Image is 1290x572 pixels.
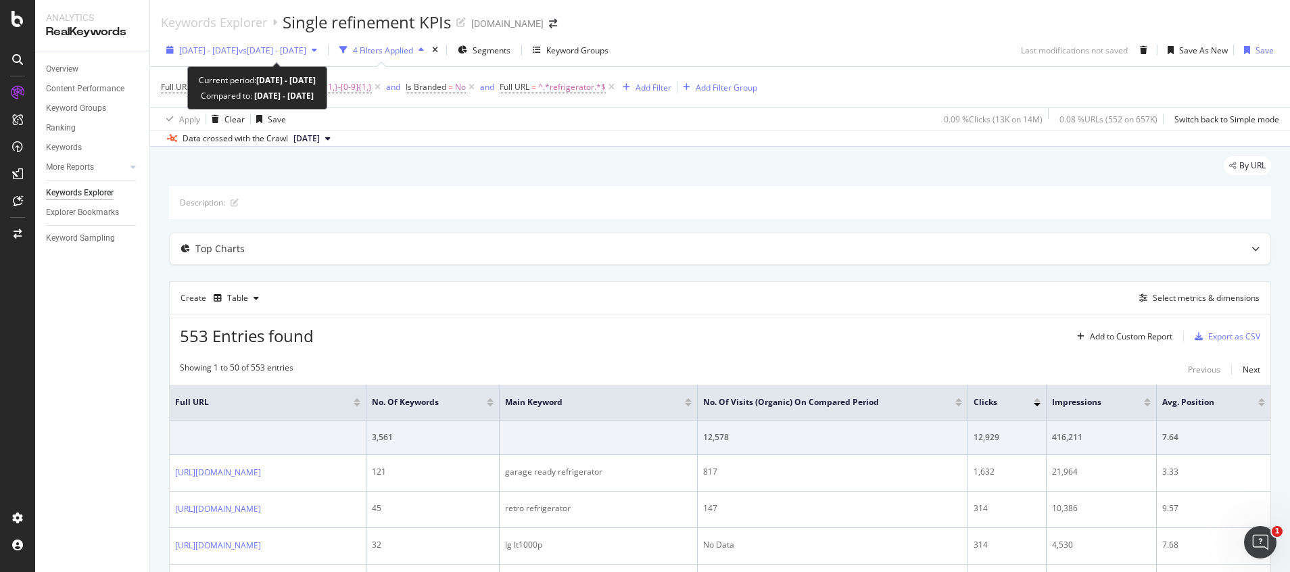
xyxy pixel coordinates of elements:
[239,45,306,56] span: vs [DATE] - [DATE]
[703,466,961,478] div: 817
[46,231,140,245] a: Keyword Sampling
[1256,45,1274,56] div: Save
[1059,114,1157,125] div: 0.08 % URLs ( 552 on 657K )
[46,82,140,96] a: Content Performance
[46,141,140,155] a: Keywords
[471,17,544,30] div: [DOMAIN_NAME]
[386,81,400,93] div: and
[1021,45,1128,56] div: Last modifications not saved
[175,539,261,552] a: [URL][DOMAIN_NAME]
[161,81,191,93] span: Full URL
[46,11,139,24] div: Analytics
[448,81,453,93] span: =
[531,81,536,93] span: =
[703,396,934,408] span: No. of Visits (Organic) On Compared Period
[1244,526,1276,558] iframe: Intercom live chat
[46,101,140,116] a: Keyword Groups
[161,39,322,61] button: [DATE] - [DATE]vs[DATE] - [DATE]
[161,108,200,130] button: Apply
[372,396,467,408] span: No. of Keywords
[175,396,333,408] span: Full URL
[1072,326,1172,348] button: Add to Custom Report
[1162,539,1265,551] div: 7.68
[1239,39,1274,61] button: Save
[505,502,692,515] div: retro refrigerator
[1189,326,1260,348] button: Export as CSV
[480,80,494,93] button: and
[179,114,200,125] div: Apply
[1162,431,1265,444] div: 7.64
[974,396,1013,408] span: Clicks
[179,45,239,56] span: [DATE] - [DATE]
[307,78,372,97] span: [0-9]{1,}-[0-9]{1,}
[180,197,225,208] div: Description:
[549,19,557,28] div: arrow-right-arrow-left
[46,186,114,200] div: Keywords Explorer
[1174,114,1279,125] div: Switch back to Simple mode
[527,39,614,61] button: Keyword Groups
[703,431,961,444] div: 12,578
[505,396,665,408] span: Main Keyword
[944,114,1043,125] div: 0.09 % Clicks ( 13K on 14M )
[175,466,261,479] a: [URL][DOMAIN_NAME]
[617,79,671,95] button: Add Filter
[353,45,413,56] div: 4 Filters Applied
[252,90,314,101] b: [DATE] - [DATE]
[180,362,293,378] div: Showing 1 to 50 of 553 entries
[703,502,961,515] div: 147
[201,88,314,103] div: Compared to:
[696,82,757,93] div: Add Filter Group
[703,539,961,551] div: No Data
[180,325,314,347] span: 553 Entries found
[268,114,286,125] div: Save
[1090,333,1172,341] div: Add to Custom Report
[199,72,316,88] div: Current period:
[1208,331,1260,342] div: Export as CSV
[974,539,1041,551] div: 314
[1162,39,1228,61] button: Save As New
[46,160,126,174] a: More Reports
[46,186,140,200] a: Keywords Explorer
[372,466,494,478] div: 121
[206,108,245,130] button: Clear
[1243,362,1260,378] button: Next
[251,108,286,130] button: Save
[372,431,494,444] div: 3,561
[406,81,446,93] span: Is Branded
[283,11,451,34] div: Single refinement KPIs
[46,82,124,96] div: Content Performance
[473,45,510,56] span: Segments
[1188,364,1220,375] div: Previous
[455,78,466,97] span: No
[636,82,671,93] div: Add Filter
[46,62,78,76] div: Overview
[505,539,692,551] div: lg lt1000p
[1052,539,1151,551] div: 4,530
[372,502,494,515] div: 45
[183,133,288,145] div: Data crossed with the Crawl
[429,43,441,57] div: times
[1188,362,1220,378] button: Previous
[372,539,494,551] div: 32
[46,231,115,245] div: Keyword Sampling
[227,294,248,302] div: Table
[1243,364,1260,375] div: Next
[1179,45,1228,56] div: Save As New
[288,130,336,147] button: [DATE]
[500,81,529,93] span: Full URL
[677,79,757,95] button: Add Filter Group
[1169,108,1279,130] button: Switch back to Simple mode
[46,206,119,220] div: Explorer Bookmarks
[1052,466,1151,478] div: 21,964
[161,15,267,30] a: Keywords Explorer
[46,62,140,76] a: Overview
[1224,156,1271,175] div: legacy label
[334,39,429,61] button: 4 Filters Applied
[1162,502,1265,515] div: 9.57
[538,78,606,97] span: ^.*refrigerator.*$
[1272,526,1283,537] span: 1
[1162,396,1238,408] span: Avg. Position
[46,206,140,220] a: Explorer Bookmarks
[46,141,82,155] div: Keywords
[293,133,320,145] span: 2025 Feb. 22nd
